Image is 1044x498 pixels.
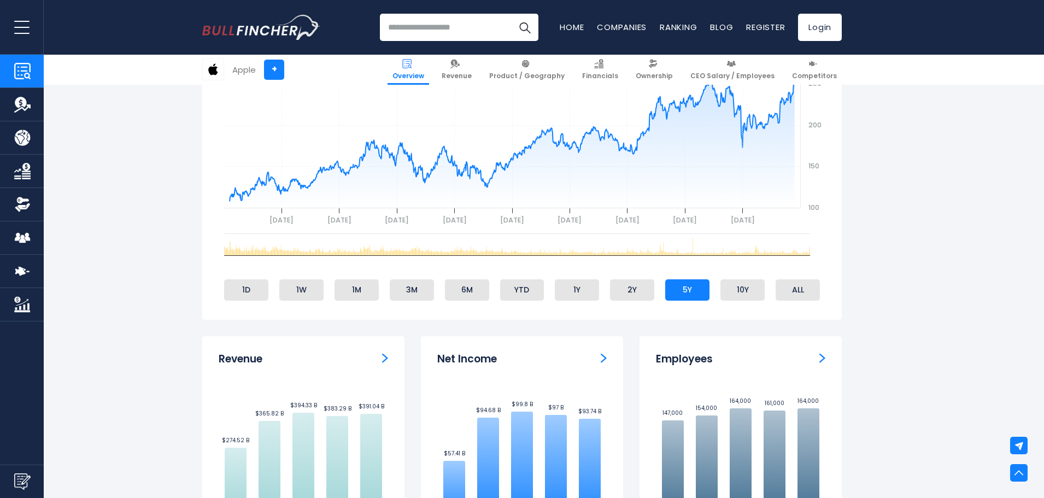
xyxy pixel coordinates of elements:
[731,215,755,225] text: [DATE]
[359,402,384,411] text: $391.04 B
[476,406,501,414] text: $94.68 B
[792,72,837,80] span: Competitors
[662,409,683,417] text: 147,000
[512,400,533,408] text: $99.8 B
[290,401,317,409] text: $394.33 B
[388,55,429,85] a: Overview
[631,55,678,85] a: Ownership
[224,279,268,300] li: 1D
[673,215,697,225] text: [DATE]
[776,279,820,300] li: ALL
[808,120,822,130] text: 200
[615,215,640,225] text: [DATE]
[444,449,465,458] text: $57.41 B
[324,405,351,413] text: $383.29 B
[720,279,765,300] li: 10Y
[385,215,409,225] text: [DATE]
[202,15,320,40] img: Bullfincher logo
[511,14,538,41] button: Search
[656,353,713,366] h3: Employees
[560,21,584,33] a: Home
[819,353,825,364] a: Employees
[582,72,618,80] span: Financials
[232,63,256,76] div: Apple
[202,15,320,40] a: Go to homepage
[445,279,489,300] li: 6M
[269,215,294,225] text: [DATE]
[264,60,284,80] a: +
[797,397,819,405] text: 164,000
[390,279,434,300] li: 3M
[327,215,351,225] text: [DATE]
[335,279,379,300] li: 1M
[746,21,785,33] a: Register
[808,161,819,171] text: 150
[765,399,784,407] text: 161,000
[730,397,751,405] text: 164,000
[500,279,544,300] li: YTD
[558,215,582,225] text: [DATE]
[392,72,424,80] span: Overview
[808,203,819,212] text: 100
[685,55,779,85] a: CEO Salary / Employees
[219,353,262,366] h3: Revenue
[219,15,825,233] svg: gh
[437,353,497,366] h3: Net Income
[787,55,842,85] a: Competitors
[203,59,224,80] img: AAPL logo
[610,279,654,300] li: 2Y
[443,215,467,225] text: [DATE]
[442,72,472,80] span: Revenue
[665,279,709,300] li: 5Y
[577,55,623,85] a: Financials
[710,21,733,33] a: Blog
[437,55,477,85] a: Revenue
[597,21,647,33] a: Companies
[578,407,601,415] text: $93.74 B
[382,353,388,364] a: Revenue
[489,72,565,80] span: Product / Geography
[690,72,775,80] span: CEO Salary / Employees
[555,279,599,300] li: 1Y
[14,196,31,213] img: Ownership
[255,409,284,418] text: $365.82 B
[696,404,717,412] text: 154,000
[636,72,673,80] span: Ownership
[548,403,564,412] text: $97 B
[484,55,570,85] a: Product / Geography
[798,14,842,41] a: Login
[222,436,249,444] text: $274.52 B
[279,279,324,300] li: 1W
[660,21,697,33] a: Ranking
[601,353,607,364] a: Net income
[500,215,524,225] text: [DATE]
